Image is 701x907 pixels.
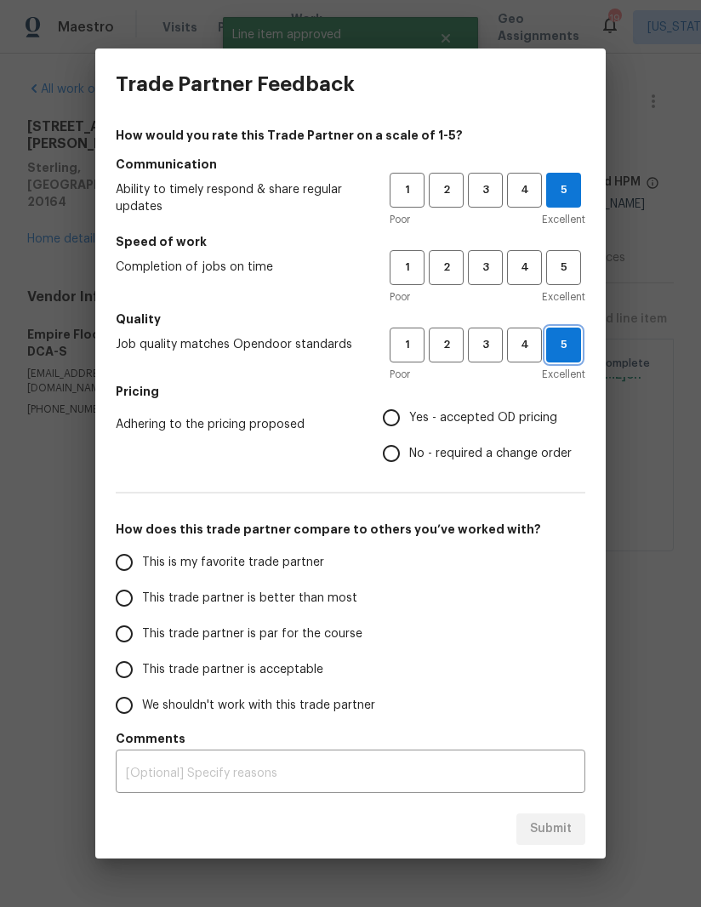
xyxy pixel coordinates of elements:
[429,250,464,285] button: 2
[116,311,585,328] h5: Quality
[391,180,423,200] span: 1
[390,211,410,228] span: Poor
[116,730,585,747] h5: Comments
[468,250,503,285] button: 3
[468,328,503,362] button: 3
[390,328,425,362] button: 1
[116,521,585,538] h5: How does this trade partner compare to others you’ve worked with?
[142,554,324,572] span: This is my favorite trade partner
[548,258,579,277] span: 5
[142,590,357,608] span: This trade partner is better than most
[142,661,323,679] span: This trade partner is acceptable
[547,180,580,200] span: 5
[390,288,410,305] span: Poor
[116,259,362,276] span: Completion of jobs on time
[116,233,585,250] h5: Speed of work
[430,335,462,355] span: 2
[142,625,362,643] span: This trade partner is par for the course
[390,366,410,383] span: Poor
[507,328,542,362] button: 4
[391,335,423,355] span: 1
[142,697,375,715] span: We shouldn't work with this trade partner
[546,250,581,285] button: 5
[470,180,501,200] span: 3
[542,211,585,228] span: Excellent
[547,335,580,355] span: 5
[391,258,423,277] span: 1
[409,445,572,463] span: No - required a change order
[116,72,355,96] h3: Trade Partner Feedback
[116,545,585,723] div: How does this trade partner compare to others you’ve worked with?
[116,383,585,400] h5: Pricing
[546,173,581,208] button: 5
[542,366,585,383] span: Excellent
[116,127,585,144] h4: How would you rate this Trade Partner on a scale of 1-5?
[430,258,462,277] span: 2
[509,258,540,277] span: 4
[116,416,356,433] span: Adhering to the pricing proposed
[383,400,585,471] div: Pricing
[409,409,557,427] span: Yes - accepted OD pricing
[116,336,362,353] span: Job quality matches Opendoor standards
[542,288,585,305] span: Excellent
[509,180,540,200] span: 4
[390,250,425,285] button: 1
[116,156,585,173] h5: Communication
[470,258,501,277] span: 3
[470,335,501,355] span: 3
[429,328,464,362] button: 2
[429,173,464,208] button: 2
[390,173,425,208] button: 1
[507,250,542,285] button: 4
[546,328,581,362] button: 5
[509,335,540,355] span: 4
[430,180,462,200] span: 2
[507,173,542,208] button: 4
[468,173,503,208] button: 3
[116,181,362,215] span: Ability to timely respond & share regular updates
